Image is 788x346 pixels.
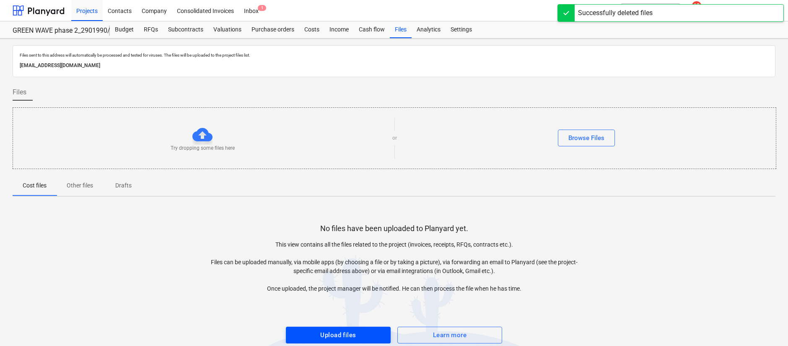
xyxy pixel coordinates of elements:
[324,21,354,38] a: Income
[163,21,208,38] a: Subcontracts
[13,87,26,97] span: Files
[578,8,653,18] div: Successfully deleted files
[397,327,502,343] button: Learn more
[13,26,100,35] div: GREEN WAVE phase 2_2901990/2901996/2901997
[20,61,768,70] p: [EMAIL_ADDRESS][DOMAIN_NAME]
[390,21,412,38] a: Files
[299,21,324,38] a: Costs
[320,330,356,341] div: Upload files
[558,130,615,146] button: Browse Files
[568,133,604,143] div: Browse Files
[208,21,246,38] a: Valuations
[171,145,235,152] p: Try dropping some files here
[286,327,391,343] button: Upload files
[20,52,768,58] p: Files sent to this address will automatically be processed and tested for viruses. The files will...
[246,21,299,38] a: Purchase orders
[433,330,467,341] div: Learn more
[392,135,397,142] p: or
[203,240,585,293] p: This view contains all the files related to the project (invoices, receipts, RFQs, contracts etc....
[113,181,133,190] p: Drafts
[746,306,788,346] iframe: Chat Widget
[320,224,468,234] p: No files have been uploaded to Planyard yet.
[446,21,477,38] a: Settings
[23,181,47,190] p: Cost files
[258,5,266,11] span: 1
[139,21,163,38] a: RFQs
[13,107,776,169] div: Try dropping some files hereorBrowse Files
[354,21,390,38] a: Cash flow
[110,21,139,38] a: Budget
[412,21,446,38] a: Analytics
[67,181,93,190] p: Other files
